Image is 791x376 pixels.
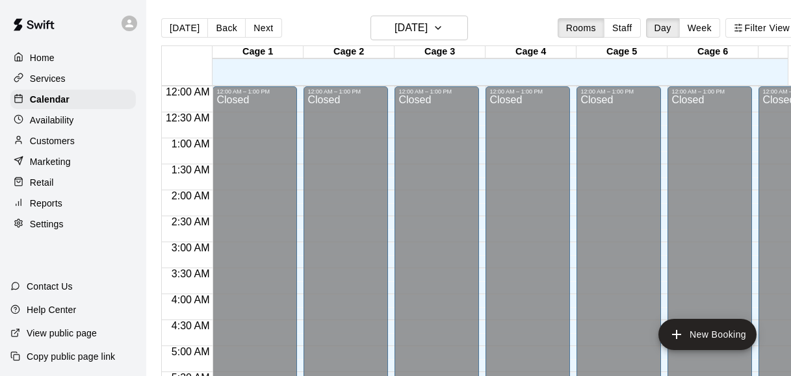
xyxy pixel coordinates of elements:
p: Retail [30,176,54,189]
p: Marketing [30,155,71,168]
span: 12:30 AM [162,112,213,123]
button: [DATE] [370,16,468,40]
span: 2:00 AM [168,190,213,201]
h6: [DATE] [395,19,428,37]
a: Marketing [10,152,136,171]
a: Reports [10,194,136,213]
p: View public page [27,327,97,340]
a: Availability [10,110,136,130]
p: Help Center [27,303,76,316]
span: 4:30 AM [168,320,213,331]
div: Cage 1 [213,46,304,58]
p: Contact Us [27,280,73,293]
a: Settings [10,214,136,234]
div: Cage 5 [577,46,668,58]
span: 3:30 AM [168,268,213,279]
a: Customers [10,131,136,151]
button: Next [245,18,281,38]
div: 12:00 AM – 1:00 PM [307,88,384,95]
button: Day [646,18,680,38]
div: Cage 3 [395,46,486,58]
p: Settings [30,218,64,231]
span: 5:00 AM [168,346,213,357]
button: Back [207,18,246,38]
a: Calendar [10,90,136,109]
p: Customers [30,134,75,147]
p: Reports [30,197,62,210]
span: 12:00 AM [162,86,213,97]
p: Calendar [30,93,70,106]
div: 12:00 AM – 1:00 PM [580,88,657,95]
p: Availability [30,114,74,127]
div: 12:00 AM – 1:00 PM [671,88,748,95]
span: 3:00 AM [168,242,213,253]
button: Week [679,18,720,38]
p: Copy public page link [27,350,115,363]
button: add [658,319,757,350]
span: 1:00 AM [168,138,213,149]
span: 2:30 AM [168,216,213,227]
button: Rooms [558,18,604,38]
div: 12:00 AM – 1:00 PM [216,88,293,95]
div: 12:00 AM – 1:00 PM [398,88,475,95]
a: Retail [10,173,136,192]
a: Services [10,69,136,88]
a: Home [10,48,136,68]
div: 12:00 AM – 1:00 PM [489,88,566,95]
span: 1:30 AM [168,164,213,175]
div: Cage 6 [668,46,759,58]
div: Cage 4 [486,46,577,58]
div: Cage 2 [304,46,395,58]
p: Services [30,72,66,85]
button: [DATE] [161,18,208,38]
span: 4:00 AM [168,294,213,305]
button: Staff [604,18,641,38]
p: Home [30,51,55,64]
